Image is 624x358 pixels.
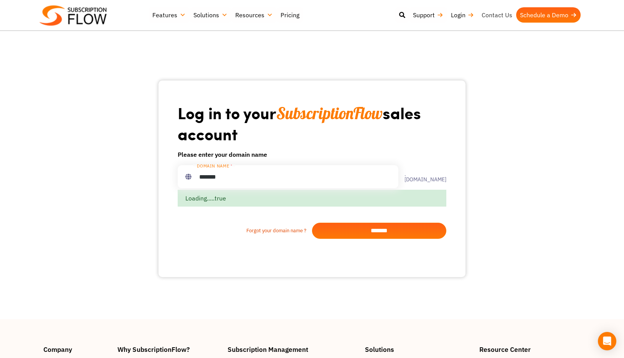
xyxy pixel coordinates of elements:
h6: Please enter your domain name [178,150,446,159]
a: Features [149,7,190,23]
img: Subscriptionflow [40,5,107,26]
a: Login [447,7,478,23]
a: Pricing [277,7,303,23]
h4: Solutions [365,346,472,353]
h4: Company [43,346,110,353]
a: Solutions [190,7,231,23]
span: SubscriptionFlow [276,103,383,123]
a: Support [409,7,447,23]
div: Loading.....true [178,190,446,207]
a: Contact Us [478,7,516,23]
h1: Log in to your sales account [178,103,446,144]
h4: Why SubscriptionFlow? [117,346,220,353]
a: Forgot your domain name ? [178,227,312,235]
a: Schedule a Demo [516,7,581,23]
div: Open Intercom Messenger [598,332,616,350]
a: Resources [231,7,277,23]
h4: Subscription Management [228,346,357,353]
label: .[DOMAIN_NAME] [398,171,446,182]
h4: Resource Center [479,346,581,353]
